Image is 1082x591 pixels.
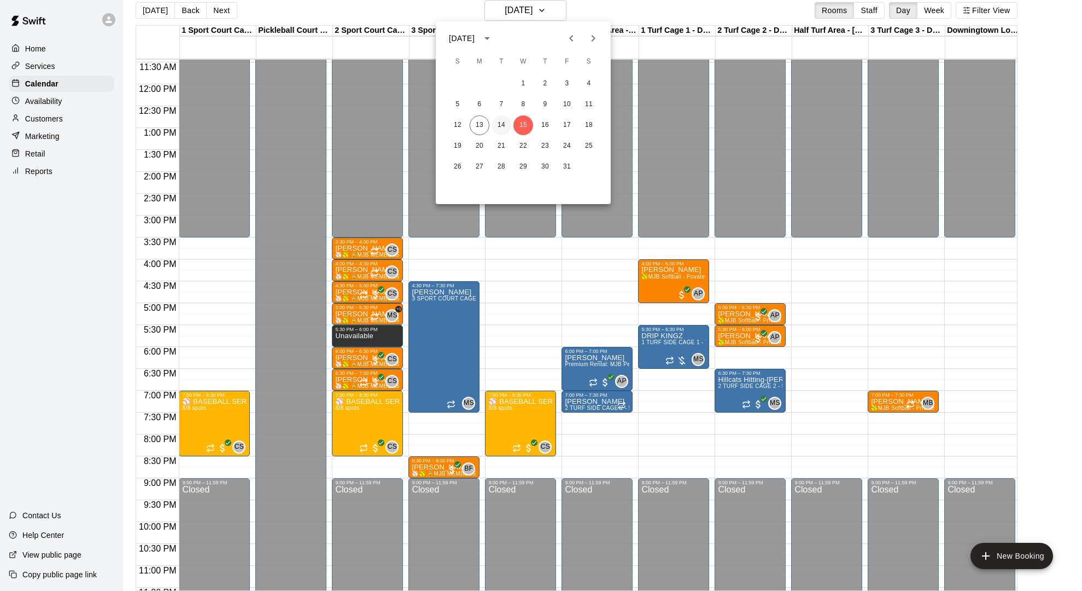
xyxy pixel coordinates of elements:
[557,95,577,114] button: 10
[492,136,511,156] button: 21
[579,74,599,94] button: 4
[513,95,533,114] button: 8
[579,136,599,156] button: 25
[560,27,582,49] button: Previous month
[535,51,555,73] span: Thursday
[535,157,555,177] button: 30
[448,95,467,114] button: 5
[478,29,496,48] button: calendar view is open, switch to year view
[535,95,555,114] button: 9
[448,51,467,73] span: Sunday
[448,136,467,156] button: 19
[582,27,604,49] button: Next month
[470,95,489,114] button: 6
[492,115,511,135] button: 14
[513,157,533,177] button: 29
[470,157,489,177] button: 27
[470,51,489,73] span: Monday
[513,51,533,73] span: Wednesday
[513,136,533,156] button: 22
[535,74,555,94] button: 2
[579,51,599,73] span: Saturday
[535,115,555,135] button: 16
[557,157,577,177] button: 31
[492,95,511,114] button: 7
[448,115,467,135] button: 12
[492,157,511,177] button: 28
[557,115,577,135] button: 17
[513,115,533,135] button: 15
[557,51,577,73] span: Friday
[513,74,533,94] button: 1
[579,115,599,135] button: 18
[448,157,467,177] button: 26
[449,33,475,44] div: [DATE]
[492,51,511,73] span: Tuesday
[557,74,577,94] button: 3
[579,95,599,114] button: 11
[470,115,489,135] button: 13
[470,136,489,156] button: 20
[557,136,577,156] button: 24
[535,136,555,156] button: 23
